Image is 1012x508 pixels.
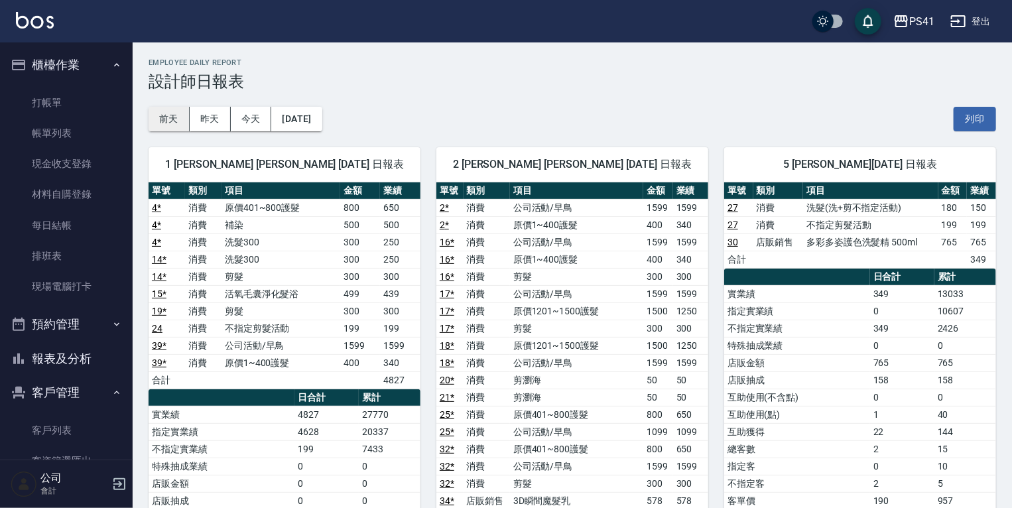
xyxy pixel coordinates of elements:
td: 10 [934,458,996,475]
button: save [855,8,881,34]
td: 340 [380,354,420,371]
td: 消費 [464,406,510,423]
td: 消費 [185,216,221,233]
h2: Employee Daily Report [149,58,996,67]
td: 消費 [185,337,221,354]
td: 消費 [185,354,221,371]
td: 400 [340,354,381,371]
td: 0 [359,475,420,492]
a: 27 [727,220,738,230]
th: 業績 [967,182,996,200]
td: 剪瀏海 [510,389,643,406]
td: 消費 [464,320,510,337]
td: 27770 [359,406,420,423]
td: 158 [934,371,996,389]
th: 金額 [938,182,968,200]
td: 實業績 [724,285,870,302]
td: 144 [934,423,996,440]
td: 消費 [464,268,510,285]
td: 0 [870,389,934,406]
a: 帳單列表 [5,118,127,149]
th: 日合計 [870,269,934,286]
td: 消費 [185,320,221,337]
td: 合計 [724,251,753,268]
table: a dense table [724,182,996,269]
td: 1099 [673,423,708,440]
th: 單號 [149,182,185,200]
td: 消費 [464,475,510,492]
td: 300 [380,268,420,285]
td: 互助使用(不含點) [724,389,870,406]
td: 800 [340,199,381,216]
button: 列印 [954,107,996,131]
td: 1099 [643,423,673,440]
td: 300 [643,268,673,285]
td: 1599 [643,354,673,371]
th: 類別 [464,182,510,200]
td: 消費 [464,423,510,440]
td: 總客數 [724,440,870,458]
td: 消費 [464,233,510,251]
td: 199 [340,320,381,337]
th: 項目 [803,182,938,200]
td: 消費 [464,302,510,320]
button: 客戶管理 [5,375,127,410]
td: 原價401~800護髮 [221,199,340,216]
p: 會計 [40,485,108,497]
td: 400 [643,216,673,233]
th: 累計 [934,269,996,286]
td: 店販金額 [724,354,870,371]
img: Person [11,471,37,497]
button: 登出 [945,9,996,34]
table: a dense table [149,182,420,389]
td: 公司活動/早鳥 [510,458,643,475]
td: 補染 [221,216,340,233]
th: 累計 [359,389,420,407]
td: 消費 [464,458,510,475]
td: 50 [673,371,708,389]
a: 現金收支登錄 [5,149,127,179]
td: 剪髮 [221,302,340,320]
td: 650 [380,199,420,216]
td: 300 [673,475,708,492]
td: 消費 [464,337,510,354]
button: 前天 [149,107,190,131]
td: 原價401~800護髮 [510,406,643,423]
td: 消費 [185,251,221,268]
td: 13033 [934,285,996,302]
td: 洗髮(洗+剪不指定活動) [803,199,938,216]
td: 0 [294,475,359,492]
td: 消費 [464,285,510,302]
td: 消費 [185,302,221,320]
th: 金額 [643,182,673,200]
td: 1250 [673,302,708,320]
a: 30 [727,237,738,247]
div: PS41 [909,13,934,30]
td: 剪瀏海 [510,371,643,389]
th: 業績 [673,182,708,200]
td: 消費 [753,199,804,216]
td: 原價401~800護髮 [510,440,643,458]
td: 0 [294,458,359,475]
td: 499 [340,285,381,302]
td: 消費 [185,233,221,251]
td: 7433 [359,440,420,458]
td: 400 [643,251,673,268]
td: 1599 [673,199,708,216]
span: 5 [PERSON_NAME][DATE] 日報表 [740,158,980,171]
td: 0 [870,458,934,475]
th: 單號 [436,182,464,200]
td: 180 [938,199,968,216]
td: 消費 [464,354,510,371]
td: 300 [340,268,381,285]
td: 0 [934,337,996,354]
td: 0 [359,458,420,475]
td: 原價1~400護髮 [510,216,643,233]
td: 4628 [294,423,359,440]
button: 預約管理 [5,307,127,342]
button: PS41 [888,8,940,35]
td: 指定實業績 [149,423,294,440]
td: 不指定剪髮活動 [221,320,340,337]
td: 1599 [340,337,381,354]
a: 27 [727,202,738,213]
